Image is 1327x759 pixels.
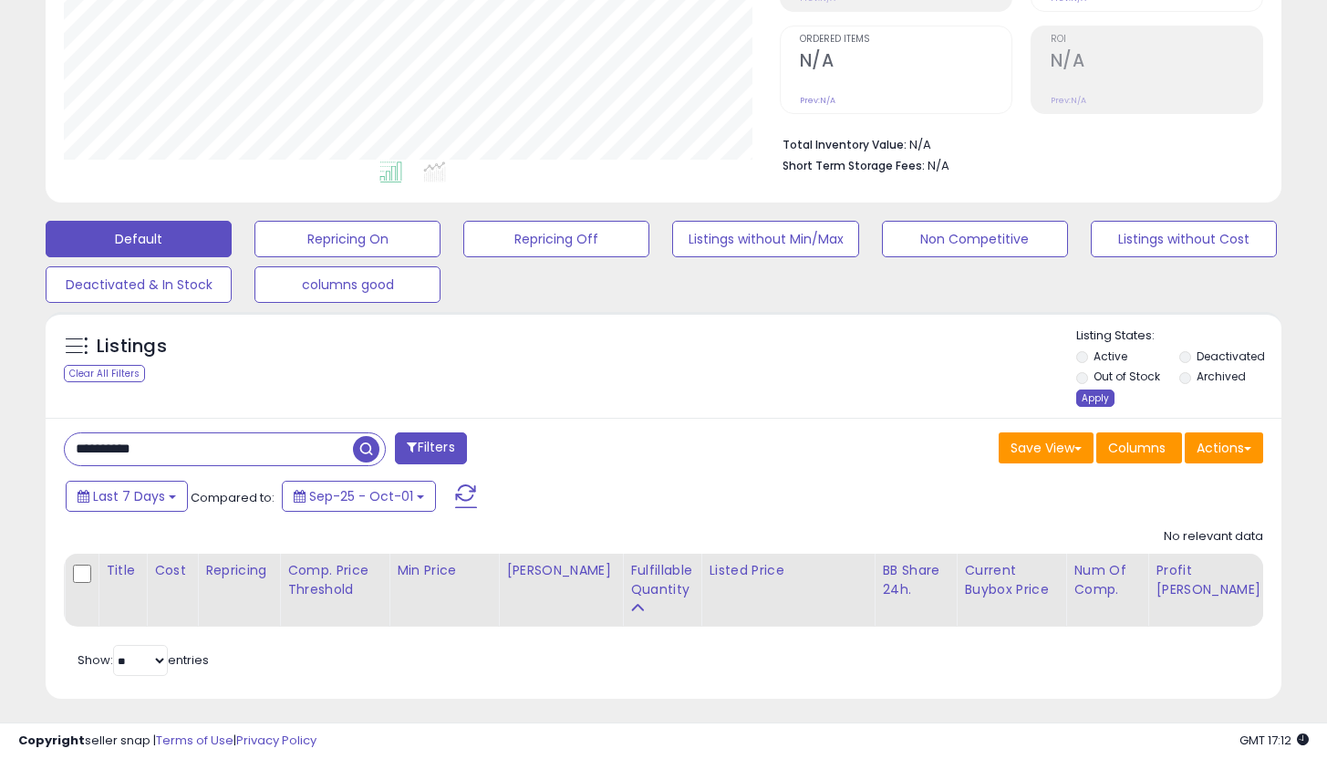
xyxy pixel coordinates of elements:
h5: Listings [97,334,167,359]
div: Clear All Filters [64,365,145,382]
button: Save View [999,432,1094,463]
label: Active [1094,348,1127,364]
div: BB Share 24h. [882,561,949,599]
div: Apply [1076,390,1114,407]
label: Archived [1197,369,1246,384]
b: Total Inventory Value: [783,137,907,152]
span: Show: entries [78,651,209,669]
a: Terms of Use [156,732,233,749]
button: columns good [254,266,441,303]
div: Fulfillable Quantity [630,561,693,599]
span: Ordered Items [800,35,1011,45]
div: Min Price [397,561,491,580]
div: Title [106,561,139,580]
b: Short Term Storage Fees: [783,158,925,173]
div: Repricing [205,561,272,580]
button: Listings without Min/Max [672,221,858,257]
span: Columns [1108,439,1166,457]
a: Privacy Policy [236,732,316,749]
div: No relevant data [1164,528,1263,546]
p: Listing States: [1076,328,1281,345]
span: Last 7 Days [93,487,165,505]
button: Actions [1185,432,1263,463]
strong: Copyright [18,732,85,749]
button: Sep-25 - Oct-01 [282,481,436,512]
div: Profit [PERSON_NAME] [1156,561,1264,599]
div: Current Buybox Price [964,561,1058,599]
button: Last 7 Days [66,481,188,512]
small: Prev: N/A [1051,95,1086,106]
button: Filters [395,432,466,464]
div: Comp. Price Threshold [287,561,381,599]
span: ROI [1051,35,1262,45]
button: Columns [1096,432,1182,463]
h2: N/A [800,50,1011,75]
div: seller snap | | [18,733,316,750]
label: Out of Stock [1094,369,1160,384]
div: Cost [154,561,190,580]
label: Deactivated [1197,348,1265,364]
small: Prev: N/A [800,95,835,106]
div: Num of Comp. [1073,561,1140,599]
button: Default [46,221,232,257]
span: 2025-10-9 17:12 GMT [1239,732,1309,749]
span: Compared to: [191,489,275,506]
button: Repricing On [254,221,441,257]
button: Listings without Cost [1091,221,1277,257]
h2: N/A [1051,50,1262,75]
button: Repricing Off [463,221,649,257]
button: Non Competitive [882,221,1068,257]
span: N/A [928,157,949,174]
span: Sep-25 - Oct-01 [309,487,413,505]
li: N/A [783,132,1249,154]
div: Listed Price [709,561,866,580]
button: Deactivated & In Stock [46,266,232,303]
div: [PERSON_NAME] [506,561,615,580]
